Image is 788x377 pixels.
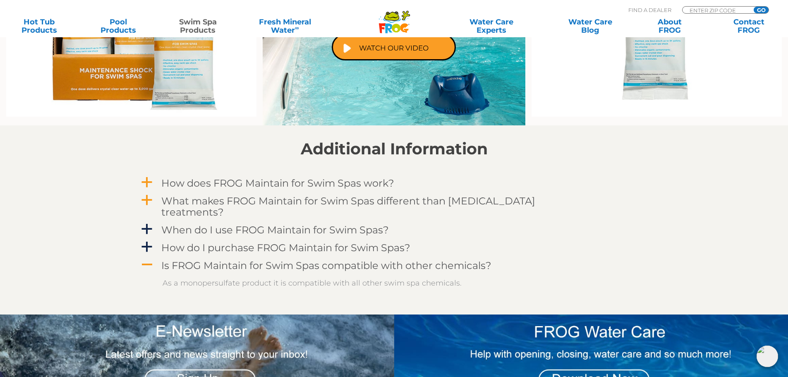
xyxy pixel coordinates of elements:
span: a [141,176,153,189]
a: a How do I purchase FROG Maintain for Swim Spas? [140,240,649,255]
a: AboutFROG [639,18,700,34]
span: a [141,223,153,235]
a: a What makes FROG Maintain for Swim Spas different than [MEDICAL_DATA] treatments? [140,193,649,220]
h4: When do I use FROG Maintain for Swim Spas? [161,224,389,235]
a: PoolProducts [88,18,149,34]
img: openIcon [757,346,778,367]
h4: What makes FROG Maintain for Swim Spas different than [MEDICAL_DATA] treatments? [161,195,590,218]
a: A Is FROG Maintain for Swim Spas compatible with other chemicals? [140,258,649,273]
h2: Additional Information [140,140,649,158]
p: As a monopersulfate product it is compatible with all other swim spa chemicals. [163,277,638,289]
h4: How do I purchase FROG Maintain for Swim Spas? [161,242,410,253]
a: Hot TubProducts [8,18,70,34]
a: Water CareExperts [441,18,541,34]
a: Water CareBlog [559,18,621,34]
sup: ∞ [295,24,299,31]
p: Find A Dealer [628,6,671,14]
a: ContactFROG [718,18,780,34]
input: Zip Code Form [689,7,745,14]
input: GO [754,7,769,13]
span: A [141,259,153,271]
a: a How does FROG Maintain for Swim Spas work? [140,175,649,191]
span: a [141,241,153,253]
h4: Is FROG Maintain for Swim Spas compatible with other chemicals? [161,260,491,271]
a: Fresh MineralWater∞ [246,18,323,34]
a: Watch Our Video [332,34,456,60]
a: Swim SpaProducts [167,18,229,34]
span: a [141,194,153,207]
h4: How does FROG Maintain for Swim Spas work? [161,178,394,189]
a: a When do I use FROG Maintain for Swim Spas? [140,222,649,238]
